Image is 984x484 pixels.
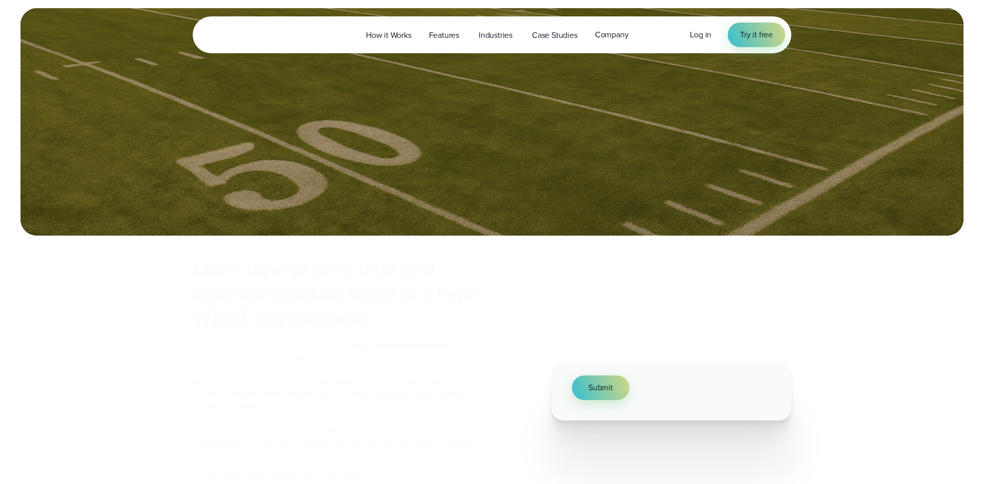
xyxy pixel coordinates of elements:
[595,29,629,41] span: Company
[479,29,512,41] span: Industries
[523,25,586,46] a: Case Studies
[572,375,629,400] button: Submit
[357,25,420,46] a: How it Works
[366,29,412,41] span: How it Works
[532,29,578,41] span: Case Studies
[429,29,459,41] span: Features
[740,29,773,41] span: Try it free
[690,29,711,40] span: Log in
[588,382,613,394] span: Submit
[690,29,711,41] a: Log in
[728,23,785,47] a: Try it free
